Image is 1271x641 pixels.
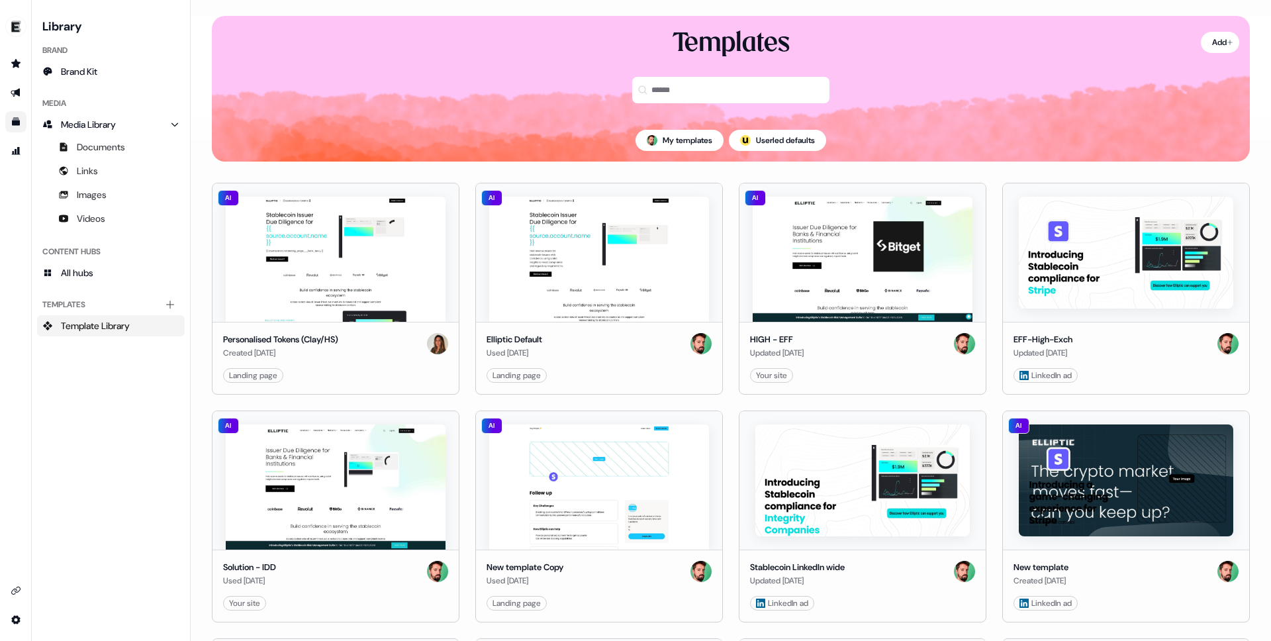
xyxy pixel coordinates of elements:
[1019,369,1072,382] div: LinkedIn ad
[1217,333,1239,354] img: Phill
[226,197,446,322] img: Personalised Tokens (Clay/HS)
[77,188,107,201] span: Images
[61,319,130,332] span: Template Library
[37,160,185,181] a: Links
[1002,183,1250,395] button: EFF-High-ExchEFF-High-ExchUpdated [DATE]Phill LinkedIn ad
[1217,561,1239,582] img: Phill
[739,411,986,622] button: Stablecoin LinkedIn wide Stablecoin LinkedIn wideUpdated [DATE]Phill LinkedIn ad
[37,262,185,283] a: All hubs
[1013,574,1068,587] div: Created [DATE]
[1019,424,1233,536] img: New template
[226,424,446,550] img: Solution - IDD
[37,61,185,82] a: Brand Kit
[690,561,712,582] img: Phill
[954,333,975,354] img: Phill
[739,183,986,395] button: HIGH - EFFAIHIGH - EFFUpdated [DATE]PhillYour site
[212,411,459,622] button: Solution - IDDAISolution - IDDUsed [DATE]PhillYour site
[223,333,338,346] div: Personalised Tokens (Clay/HS)
[475,183,723,395] button: Elliptic DefaultAIElliptic DefaultUsed [DATE]PhillLanding page
[1019,597,1072,610] div: LinkedIn ad
[487,574,563,587] div: Used [DATE]
[740,135,751,146] div: ;
[756,597,808,610] div: LinkedIn ad
[493,597,541,610] div: Landing page
[740,135,751,146] img: userled logo
[647,135,657,146] img: Phill
[487,346,542,360] div: Used [DATE]
[37,241,185,262] div: Content Hubs
[5,580,26,601] a: Go to integrations
[427,561,448,582] img: Phill
[750,346,804,360] div: Updated [DATE]
[489,197,709,322] img: Elliptic Default
[1019,197,1233,309] img: EFF-High-Exch
[1013,346,1072,360] div: Updated [DATE]
[77,140,125,154] span: Documents
[229,597,260,610] div: Your site
[753,197,972,322] img: HIGH - EFF
[489,424,709,550] img: New template Copy
[61,65,97,78] span: Brand Kit
[493,369,541,382] div: Landing page
[475,411,723,622] button: New template CopyAINew template CopyUsed [DATE]PhillLanding page
[954,561,975,582] img: Phill
[37,114,185,135] a: Media Library
[673,26,790,61] div: Templates
[229,369,277,382] div: Landing page
[212,183,459,395] button: Personalised Tokens (Clay/HS)AIPersonalised Tokens (Clay/HS)Created [DATE]PouyehLanding page
[481,190,502,206] div: AI
[729,130,826,151] button: userled logo;Userled defaults
[37,184,185,205] a: Images
[5,82,26,103] a: Go to outbound experience
[61,266,93,279] span: All hubs
[1201,32,1239,53] button: Add
[487,561,563,574] div: New template Copy
[750,561,845,574] div: Stablecoin LinkedIn wide
[37,16,185,34] h3: Library
[690,333,712,354] img: Phill
[37,93,185,114] div: Media
[427,333,448,354] img: Pouyeh
[750,574,845,587] div: Updated [DATE]
[1002,411,1250,622] button: New templateAINew templateCreated [DATE]Phill LinkedIn ad
[5,140,26,162] a: Go to attribution
[223,574,276,587] div: Used [DATE]
[77,212,105,225] span: Videos
[37,208,185,229] a: Videos
[218,190,239,206] div: AI
[37,294,185,315] div: Templates
[5,111,26,132] a: Go to templates
[1013,561,1068,574] div: New template
[37,315,185,336] a: Template Library
[223,346,338,360] div: Created [DATE]
[1008,418,1029,434] div: AI
[635,130,724,151] button: My templates
[487,333,542,346] div: Elliptic Default
[77,164,98,177] span: Links
[1013,333,1072,346] div: EFF-High-Exch
[745,190,766,206] div: AI
[755,424,969,536] img: Stablecoin LinkedIn wide
[218,418,239,434] div: AI
[5,609,26,630] a: Go to integrations
[37,136,185,158] a: Documents
[756,369,787,382] div: Your site
[223,561,276,574] div: Solution - IDD
[61,118,116,131] span: Media Library
[37,40,185,61] div: Brand
[481,418,502,434] div: AI
[5,53,26,74] a: Go to prospects
[750,333,804,346] div: HIGH - EFF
